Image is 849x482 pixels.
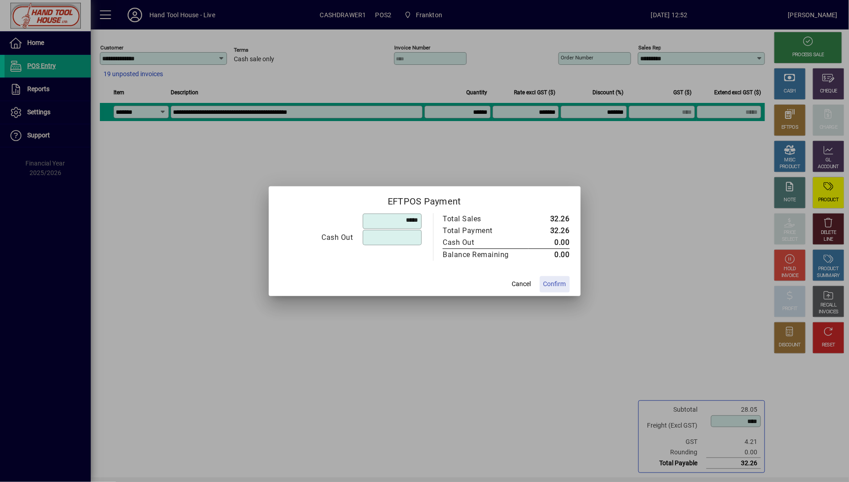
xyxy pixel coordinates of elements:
[280,232,353,243] div: Cash Out
[528,237,570,249] td: 0.00
[269,186,581,213] h2: EFTPOS Payment
[512,279,531,289] span: Cancel
[443,213,528,225] td: Total Sales
[543,279,566,289] span: Confirm
[528,248,570,261] td: 0.00
[540,276,570,292] button: Confirm
[528,213,570,225] td: 32.26
[443,225,528,237] td: Total Payment
[443,249,519,260] div: Balance Remaining
[507,276,536,292] button: Cancel
[443,237,519,248] div: Cash Out
[528,225,570,237] td: 32.26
